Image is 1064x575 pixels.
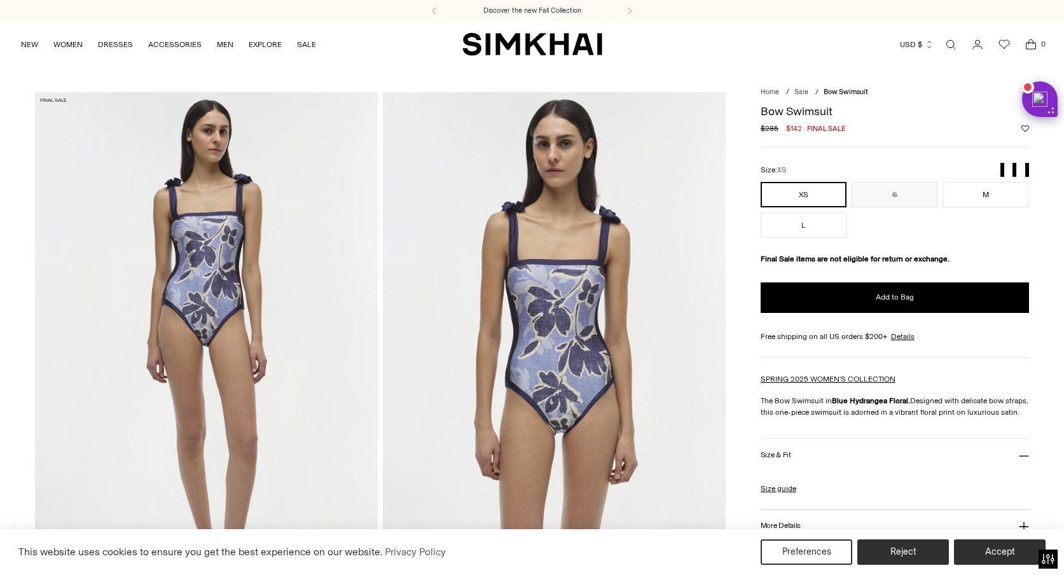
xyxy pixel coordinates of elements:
button: Add to Bag [761,282,1029,313]
a: Go to the account page [965,32,990,57]
button: USD $ [900,31,934,59]
a: Discover the new Fall Collection [483,6,581,16]
a: SIMKHAI [462,32,602,57]
label: Size: [761,164,786,176]
a: Open search modal [938,32,964,57]
a: Wishlist [991,32,1017,57]
h1: Bow Swimsuit [761,106,1029,117]
a: Home [761,88,779,96]
a: WOMEN [53,31,83,59]
span: 0 [1037,38,1049,50]
a: MEN [217,31,233,59]
button: Size & Fit [761,439,1029,471]
a: Privacy Policy (opens in a new tab) [383,543,448,562]
a: SPRING 2025 WOMEN'S COLLECTION [761,375,895,384]
button: XS [761,182,846,207]
div: / [786,87,789,98]
h3: Size & Fit [761,451,791,459]
button: Reject [857,539,949,565]
nav: breadcrumbs [761,87,1029,98]
strong: Blue Hydrangea Floral. [832,396,910,405]
a: Sale [794,88,808,96]
a: ACCESSORIES [148,31,202,59]
a: DRESSES [98,31,133,59]
span: Bow Swimsuit [824,88,868,96]
button: More Details [761,510,1029,543]
span: Add to Bag [876,292,914,303]
a: Details [891,331,915,342]
div: / [815,87,819,98]
a: Open cart modal [1018,32,1044,57]
button: S [852,182,937,207]
a: SALE [297,31,316,59]
span: XS [777,166,786,174]
h3: More Details [761,522,801,530]
p: The Bow Swimsuit in Designed with delicate bow straps, this one-piece swimsuit is adorned in a vi... [761,395,1029,418]
a: EXPLORE [249,31,282,59]
button: Add to Wishlist [1021,125,1029,132]
span: $142 [786,123,802,134]
button: Preferences [761,539,852,565]
a: Size guide [761,483,796,494]
strong: Final Sale items are not eligible for return or exchange. [761,254,950,263]
button: M [943,182,1028,207]
span: This website uses cookies to ensure you get the best experience on our website. [18,546,383,558]
s: $285 [761,123,778,134]
button: Accept [954,539,1046,565]
button: L [761,212,846,238]
div: Free shipping on all US orders $200+ [761,331,1029,342]
a: NEW [21,31,38,59]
